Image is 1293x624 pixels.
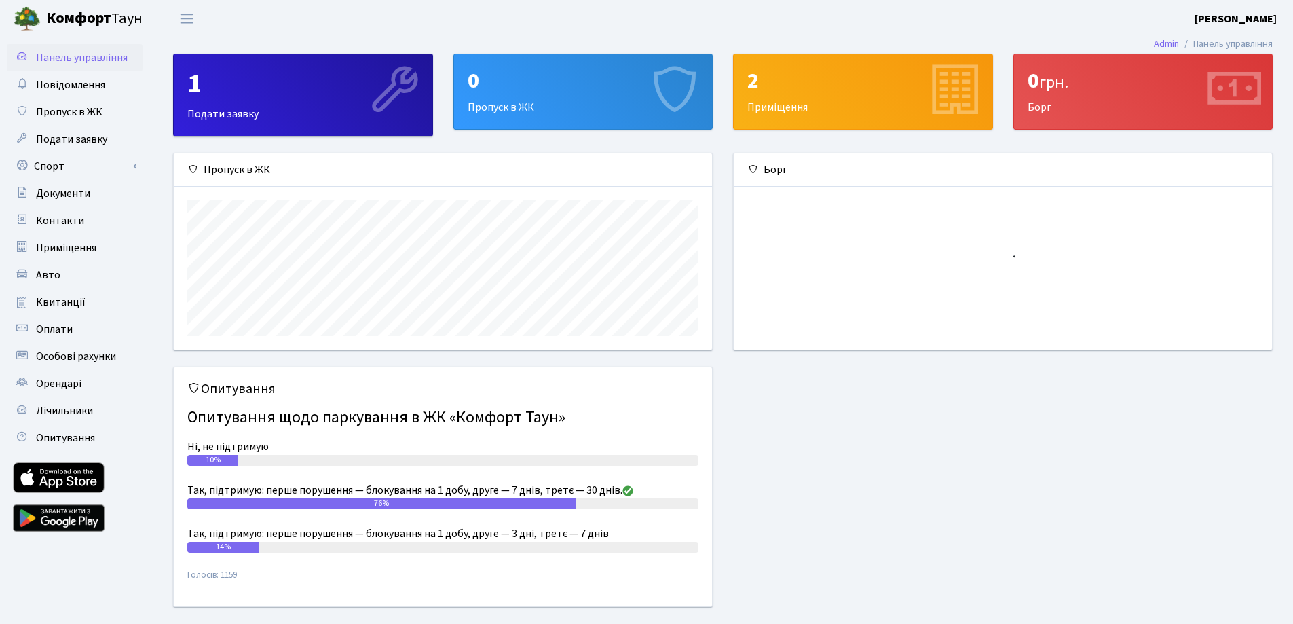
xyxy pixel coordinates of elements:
a: Приміщення [7,234,143,261]
a: 0Пропуск в ЖК [453,54,713,130]
li: Панель управління [1179,37,1273,52]
a: Документи [7,180,143,207]
a: Авто [7,261,143,289]
a: Спорт [7,153,143,180]
nav: breadcrumb [1133,30,1293,58]
div: 14% [187,542,259,553]
div: Подати заявку [174,54,432,136]
span: грн. [1039,71,1068,94]
span: Авто [36,268,60,282]
span: Опитування [36,430,95,445]
span: Оплати [36,322,73,337]
div: Пропуск в ЖК [174,153,712,187]
a: Пропуск в ЖК [7,98,143,126]
h5: Опитування [187,381,698,397]
a: Повідомлення [7,71,143,98]
span: Приміщення [36,240,96,255]
b: [PERSON_NAME] [1195,12,1277,26]
div: Так, підтримую: перше порушення — блокування на 1 добу, друге — 3 дні, третє — 7 днів [187,526,698,542]
img: logo.png [14,5,41,33]
a: Лічильники [7,397,143,424]
span: Особові рахунки [36,349,116,364]
div: 0 [1028,68,1259,94]
a: Оплати [7,316,143,343]
a: 2Приміщення [733,54,993,130]
div: 1 [187,68,419,100]
div: 2 [747,68,979,94]
div: Борг [734,153,1272,187]
div: Так, підтримую: перше порушення — блокування на 1 добу, друге — 7 днів, третє — 30 днів. [187,482,698,498]
a: 1Подати заявку [173,54,433,136]
div: Ні, не підтримую [187,439,698,455]
a: Опитування [7,424,143,452]
span: Подати заявку [36,132,107,147]
div: Борг [1014,54,1273,129]
b: Комфорт [46,7,111,29]
span: Орендарі [36,376,81,391]
small: Голосів: 1159 [187,569,698,593]
a: Особові рахунки [7,343,143,370]
span: Повідомлення [36,77,105,92]
span: Лічильники [36,403,93,418]
div: Пропуск в ЖК [454,54,713,129]
a: Подати заявку [7,126,143,153]
span: Таун [46,7,143,31]
a: Admin [1154,37,1179,51]
div: 0 [468,68,699,94]
a: Панель управління [7,44,143,71]
a: [PERSON_NAME] [1195,11,1277,27]
a: Квитанції [7,289,143,316]
h4: Опитування щодо паркування в ЖК «Комфорт Таун» [187,403,698,433]
span: Пропуск в ЖК [36,105,102,120]
button: Переключити навігацію [170,7,204,30]
span: Панель управління [36,50,128,65]
div: Приміщення [734,54,992,129]
a: Орендарі [7,370,143,397]
div: 10% [187,455,238,466]
a: Контакти [7,207,143,234]
span: Контакти [36,213,84,228]
span: Документи [36,186,90,201]
span: Квитанції [36,295,86,310]
div: 76% [187,498,576,509]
